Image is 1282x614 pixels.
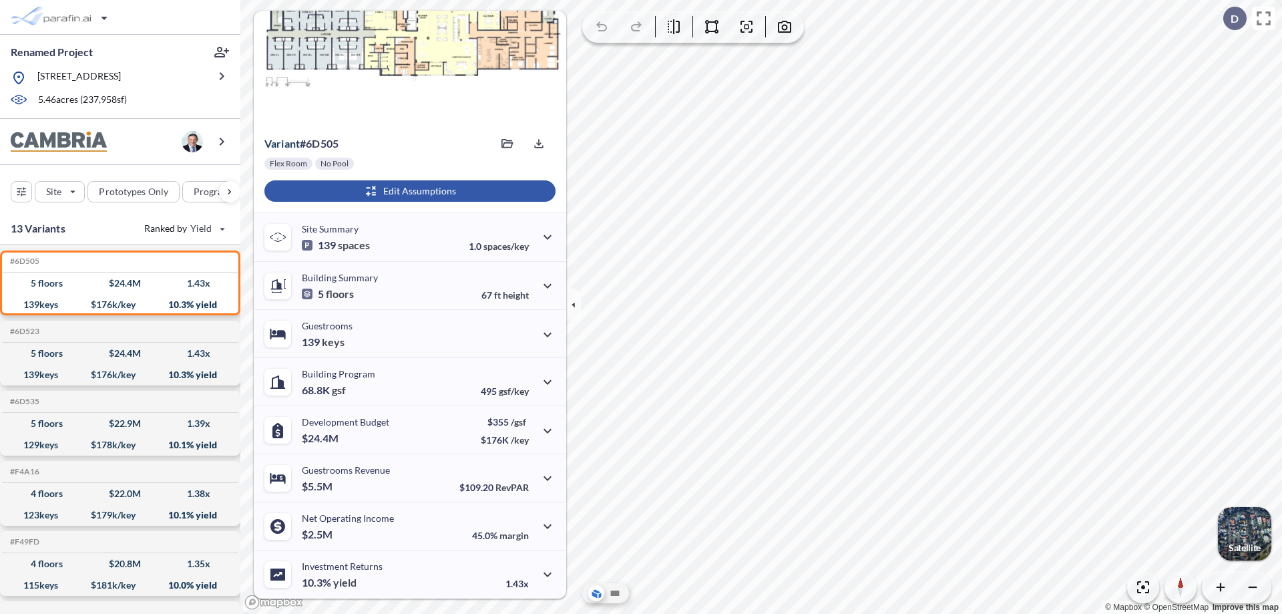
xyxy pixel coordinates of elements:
[511,434,529,446] span: /key
[134,218,234,239] button: Ranked by Yield
[7,467,39,476] h5: Click to copy the code
[302,320,353,331] p: Guestrooms
[481,289,529,301] p: 67
[505,578,529,589] p: 1.43x
[495,482,529,493] span: RevPAR
[511,416,526,428] span: /gsf
[302,528,335,541] p: $2.5M
[194,185,231,198] p: Program
[1218,507,1271,561] img: Switcher Image
[302,561,383,572] p: Investment Returns
[483,241,529,252] span: spaces/key
[7,327,39,336] h5: Click to copy the code
[46,185,61,198] p: Site
[459,482,529,493] p: $109.20
[264,137,300,150] span: Variant
[503,289,529,301] span: height
[302,272,378,283] p: Building Summary
[38,93,127,108] p: 5.46 acres ( 237,958 sf)
[326,287,354,301] span: floors
[302,368,375,379] p: Building Program
[469,241,529,252] p: 1.0
[481,416,529,428] p: $355
[302,576,357,589] p: 10.3%
[607,585,623,601] button: Site Plan
[244,595,303,610] a: Mapbox homepage
[37,69,121,86] p: [STREET_ADDRESS]
[302,335,345,349] p: 139
[302,480,335,493] p: $5.5M
[270,158,307,169] p: Flex Room
[7,257,39,266] h5: Click to copy the code
[7,397,39,406] h5: Click to copy the code
[1144,603,1209,612] a: OpenStreetMap
[11,132,107,152] img: BrandImage
[481,434,529,446] p: $176K
[1231,13,1239,25] p: D
[99,185,168,198] p: Prototypes Only
[333,576,357,589] span: yield
[302,416,389,428] p: Development Budget
[302,239,370,252] p: 139
[11,45,93,59] p: Renamed Project
[322,335,345,349] span: keys
[264,137,339,150] p: # 6d505
[302,287,354,301] p: 5
[7,537,39,547] h5: Click to copy the code
[1218,507,1271,561] button: Switcher ImageSatellite
[494,289,501,301] span: ft
[87,181,180,202] button: Prototypes Only
[182,181,254,202] button: Program
[11,220,65,237] p: 13 Variants
[332,383,346,397] span: gsf
[588,585,604,601] button: Aerial View
[499,386,529,397] span: gsf/key
[472,530,529,541] p: 45.0%
[264,180,556,202] button: Edit Assumptions
[302,383,346,397] p: 68.8K
[1105,603,1142,612] a: Mapbox
[302,223,359,235] p: Site Summary
[320,158,349,169] p: No Pool
[499,530,529,541] span: margin
[302,464,390,476] p: Guestrooms Revenue
[35,181,85,202] button: Site
[1213,603,1279,612] a: Improve this map
[481,386,529,397] p: 495
[338,239,370,252] span: spaces
[1229,543,1261,553] p: Satellite
[302,432,341,445] p: $24.4M
[190,222,212,235] span: Yield
[182,131,203,152] img: user logo
[302,512,394,524] p: Net Operating Income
